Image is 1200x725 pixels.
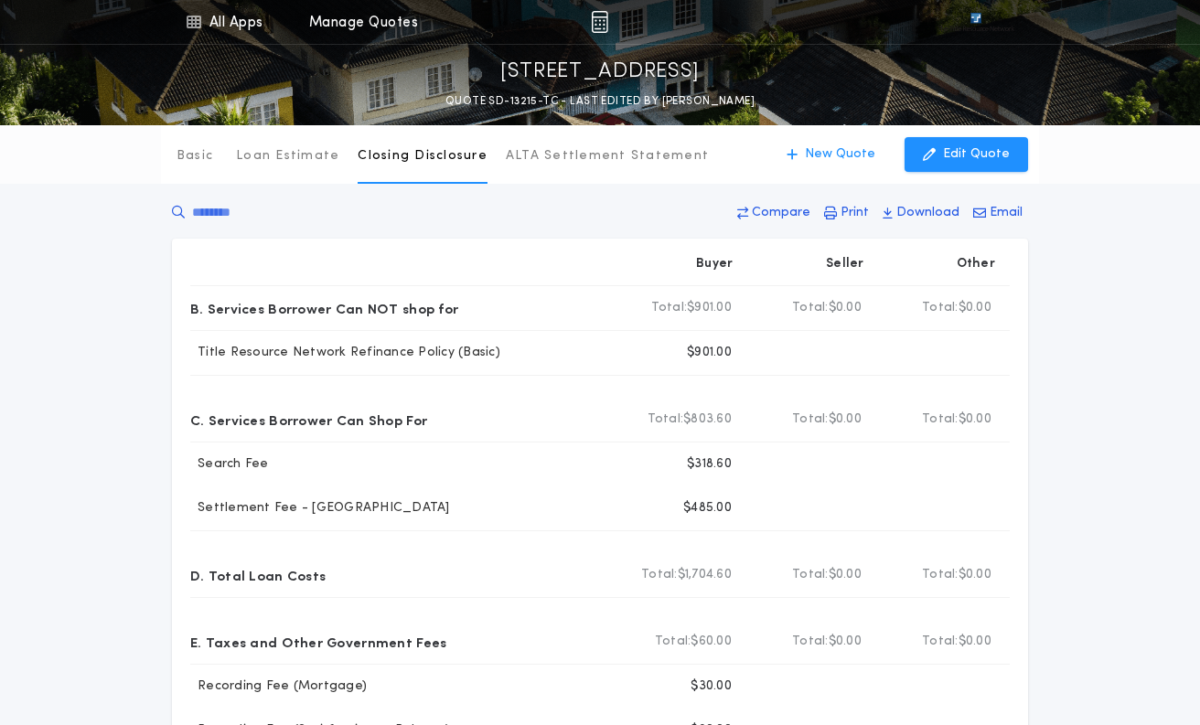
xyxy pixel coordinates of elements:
p: Other [957,255,995,273]
img: vs-icon [937,13,1014,31]
b: Total: [641,566,678,584]
img: img [591,11,608,33]
b: Total: [922,299,959,317]
p: $485.00 [683,499,732,517]
b: Total: [651,299,688,317]
b: Total: [922,633,959,651]
p: Edit Quote [943,145,1010,164]
p: Compare [752,204,810,222]
p: B. Services Borrower Can NOT shop for [190,293,458,323]
p: Download [896,204,959,222]
p: $901.00 [687,344,732,362]
button: Edit Quote [905,137,1028,172]
p: Loan Estimate [236,147,339,165]
p: Basic [177,147,213,165]
p: C. Services Borrower Can Shop For [190,405,427,434]
p: ALTA Settlement Statement [506,147,709,165]
span: $0.00 [959,410,991,429]
span: $0.00 [829,410,862,429]
p: $318.60 [687,455,732,474]
p: Email [990,204,1023,222]
b: Total: [792,566,829,584]
span: $0.00 [959,566,991,584]
b: Total: [922,410,959,429]
p: Seller [826,255,864,273]
b: Total: [792,299,829,317]
span: $0.00 [829,299,862,317]
p: Closing Disclosure [358,147,487,165]
b: Total: [792,633,829,651]
span: $1,704.60 [678,566,732,584]
button: Compare [732,197,816,229]
p: Recording Fee (Mortgage) [190,677,367,696]
button: Download [877,197,965,229]
b: Total: [648,410,684,429]
p: D. Total Loan Costs [190,560,326,590]
p: QUOTE SD-13215-TC - LAST EDITED BY [PERSON_NAME] [445,92,755,111]
p: Buyer [696,255,733,273]
p: $30.00 [691,677,732,696]
span: $803.60 [683,410,732,429]
span: $0.00 [829,566,862,584]
p: E. Taxes and Other Government Fees [190,627,446,656]
p: Title Resource Network Refinance Policy (Basic) [190,344,500,362]
button: New Quote [768,137,894,172]
p: [STREET_ADDRESS] [500,58,700,87]
b: Total: [922,566,959,584]
span: $0.00 [829,633,862,651]
button: Print [819,197,874,229]
p: Search Fee [190,455,269,474]
b: Total: [792,410,829,429]
p: Print [841,204,869,222]
span: $901.00 [687,299,732,317]
b: Total: [655,633,691,651]
span: $0.00 [959,633,991,651]
p: New Quote [805,145,875,164]
button: Email [968,197,1028,229]
span: $60.00 [691,633,732,651]
span: $0.00 [959,299,991,317]
p: Settlement Fee - [GEOGRAPHIC_DATA] [190,499,450,517]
